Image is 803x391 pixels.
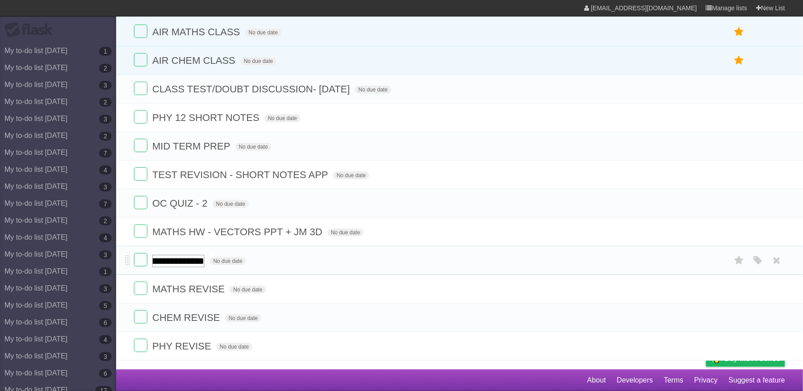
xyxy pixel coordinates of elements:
[99,250,112,259] b: 3
[134,53,147,67] label: Done
[152,112,262,123] span: PHY 12 SHORT NOTES
[134,82,147,95] label: Done
[731,25,748,39] label: Star task
[134,339,147,352] label: Done
[99,132,112,141] b: 2
[152,198,209,209] span: OC QUIZ - 2
[134,310,147,324] label: Done
[134,110,147,124] label: Done
[99,335,112,344] b: 4
[152,312,222,323] span: CHEM REVISE
[134,225,147,238] label: Done
[216,343,252,351] span: No due date
[134,167,147,181] label: Done
[134,196,147,209] label: Done
[4,22,58,38] div: Flask
[152,83,352,95] span: CLASS TEST/DOUBT DISCUSSION- [DATE]
[134,139,147,152] label: Done
[327,229,364,237] span: No due date
[99,216,112,225] b: 2
[225,314,261,322] span: No due date
[213,200,249,208] span: No due date
[230,286,266,294] span: No due date
[99,301,112,310] b: 5
[152,283,227,295] span: MATHS REVISE
[725,351,781,366] span: Buy me a coffee
[264,114,301,122] span: No due date
[134,25,147,38] label: Done
[245,29,281,37] span: No due date
[99,284,112,293] b: 3
[587,372,606,389] a: About
[99,200,112,208] b: 7
[235,143,272,151] span: No due date
[99,183,112,191] b: 3
[99,115,112,124] b: 3
[99,81,112,90] b: 3
[240,57,276,65] span: No due date
[694,372,718,389] a: Privacy
[99,47,112,56] b: 1
[99,267,112,276] b: 1
[99,98,112,107] b: 2
[99,149,112,158] b: 7
[333,171,369,179] span: No due date
[731,253,748,268] label: Star task
[210,257,246,265] span: No due date
[134,282,147,295] label: Done
[99,318,112,327] b: 6
[99,64,112,73] b: 2
[617,372,653,389] a: Developers
[99,352,112,361] b: 3
[152,226,325,237] span: MATHS HW - VECTORS PPT + JM 3D
[664,372,684,389] a: Terms
[152,26,242,37] span: AIR MATHS CLASS
[355,86,391,94] span: No due date
[152,169,330,180] span: TEST REVISION - SHORT NOTES APP
[729,372,785,389] a: Suggest a feature
[152,55,238,66] span: AIR CHEM CLASS
[731,53,748,68] label: Star task
[99,369,112,378] b: 6
[99,233,112,242] b: 4
[134,253,147,266] label: Done
[152,141,232,152] span: MID TERM PREP
[99,166,112,175] b: 4
[152,341,213,352] span: PHY REVISE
